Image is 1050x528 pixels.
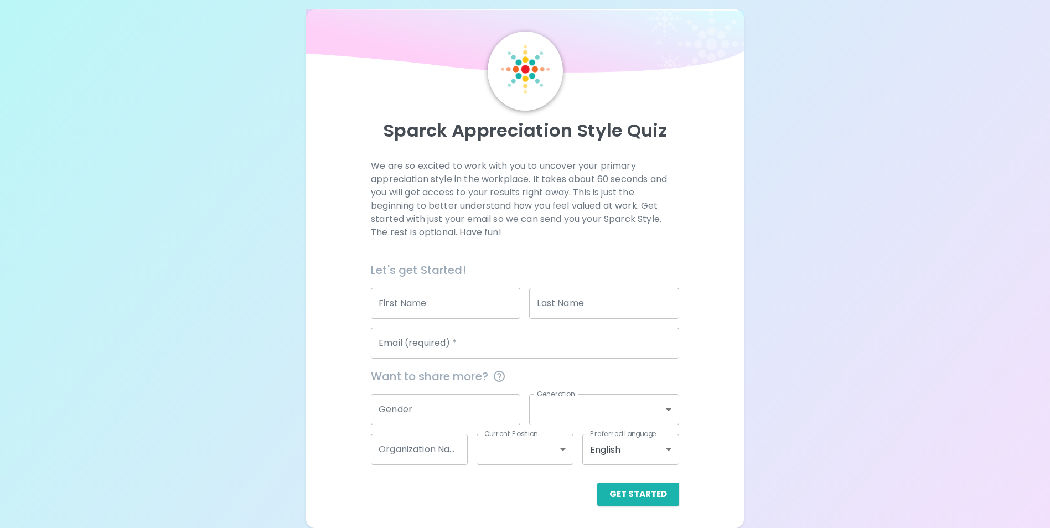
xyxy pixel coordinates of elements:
img: wave [306,9,743,78]
button: Get Started [597,483,679,506]
h6: Let's get Started! [371,261,679,279]
svg: This information is completely confidential and only used for aggregated appreciation studies at ... [493,370,506,383]
p: We are so excited to work with you to uncover your primary appreciation style in the workplace. I... [371,159,679,239]
label: Preferred Language [590,429,656,438]
label: Generation [537,389,575,398]
p: Sparck Appreciation Style Quiz [319,120,730,142]
span: Want to share more? [371,367,679,385]
label: Current Position [484,429,538,438]
img: Sparck Logo [501,45,550,94]
div: English [582,434,679,465]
